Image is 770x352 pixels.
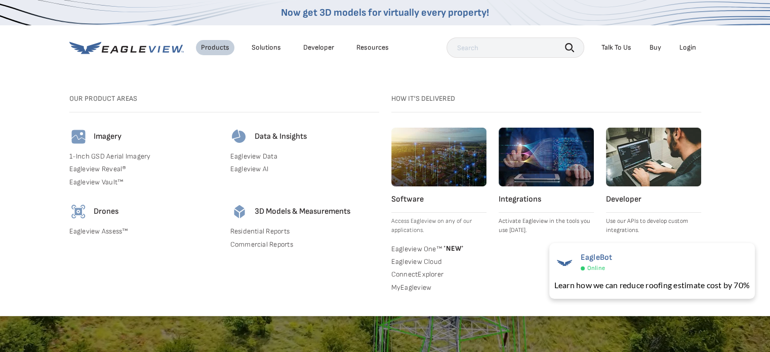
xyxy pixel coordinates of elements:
a: Eagleview Vault™ [69,178,218,187]
a: ConnectExplorer [391,270,487,279]
img: integrations.webp [499,128,594,186]
img: developer.webp [606,128,701,186]
span: NEW [442,244,464,253]
a: Eagleview Assess™ [69,227,218,236]
a: Commercial Reports [230,240,379,249]
h4: Drones [94,207,118,217]
img: EagleBot [554,253,575,273]
input: Search [447,37,584,58]
h4: 3D Models & Measurements [255,207,350,217]
div: Talk To Us [601,43,631,52]
div: Resources [356,43,389,52]
img: drones-icon.svg [69,203,88,221]
h3: How it's Delivered [391,94,701,103]
p: Access Eagleview on any of our applications. [391,217,487,235]
a: Eagleview Reveal® [69,165,218,174]
h4: Software [391,194,487,205]
a: MyEagleview [391,283,487,292]
a: Eagleview One™ *NEW* [391,243,487,253]
h3: Our Product Areas [69,94,379,103]
h4: Imagery [94,132,121,142]
img: imagery-icon.svg [69,128,88,146]
p: Use our APIs to develop custom integrations. [606,217,701,235]
a: Eagleview AI [230,165,379,174]
a: Integrations Activate Eagleview in the tools you use [DATE]. [499,128,594,235]
img: data-icon.svg [230,128,249,146]
a: Now get 3D models for virtually every property! [281,7,489,19]
h4: Data & Insights [255,132,307,142]
a: Residential Reports [230,227,379,236]
div: Solutions [252,43,281,52]
a: 1-Inch GSD Aerial Imagery [69,152,218,161]
a: Buy [650,43,661,52]
a: Eagleview Cloud [391,257,487,266]
a: Developer Use our APIs to develop custom integrations. [606,128,701,235]
img: software.webp [391,128,487,186]
div: Learn how we can reduce roofing estimate cost by 70% [554,279,750,291]
h4: Integrations [499,194,594,205]
span: Online [587,264,605,272]
a: Developer [303,43,334,52]
img: 3d-models-icon.svg [230,203,249,221]
div: Products [201,43,229,52]
span: EagleBot [581,253,613,262]
a: Eagleview Data [230,152,379,161]
p: Activate Eagleview in the tools you use [DATE]. [499,217,594,235]
h4: Developer [606,194,701,205]
div: Login [679,43,696,52]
